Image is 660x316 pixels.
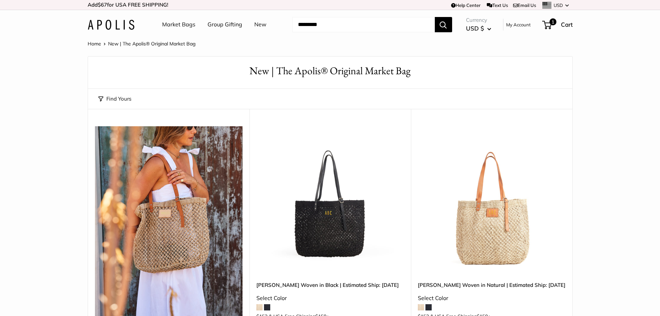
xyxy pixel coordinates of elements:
[561,21,573,28] span: Cart
[451,2,481,8] a: Help Center
[108,41,195,47] span: New | The Apolis® Original Market Bag
[549,18,556,25] span: 1
[162,19,195,30] a: Market Bags
[487,2,508,8] a: Text Us
[256,281,404,289] a: [PERSON_NAME] Woven in Black | Estimated Ship: [DATE]
[435,17,452,32] button: Search
[418,281,565,289] a: [PERSON_NAME] Woven in Natural | Estimated Ship: [DATE]
[466,15,491,25] span: Currency
[208,19,242,30] a: Group Gifting
[466,23,491,34] button: USD $
[418,293,565,304] div: Select Color
[98,63,562,78] h1: New | The Apolis® Original Market Bag
[418,126,565,274] img: Mercado Woven in Natural | Estimated Ship: Oct. 19th
[292,17,435,32] input: Search...
[418,126,565,274] a: Mercado Woven in Natural | Estimated Ship: Oct. 19thMercado Woven in Natural | Estimated Ship: Oc...
[256,293,404,304] div: Select Color
[88,20,134,30] img: Apolis
[513,2,536,8] a: Email Us
[254,19,266,30] a: New
[256,126,404,274] img: Mercado Woven in Black | Estimated Ship: Oct. 19th
[466,25,484,32] span: USD $
[543,19,573,30] a: 1 Cart
[88,39,195,48] nav: Breadcrumb
[256,126,404,274] a: Mercado Woven in Black | Estimated Ship: Oct. 19thMercado Woven in Black | Estimated Ship: Oct. 19th
[554,2,563,8] span: USD
[98,1,107,8] span: $67
[88,41,101,47] a: Home
[98,94,131,104] button: Find Yours
[506,20,531,29] a: My Account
